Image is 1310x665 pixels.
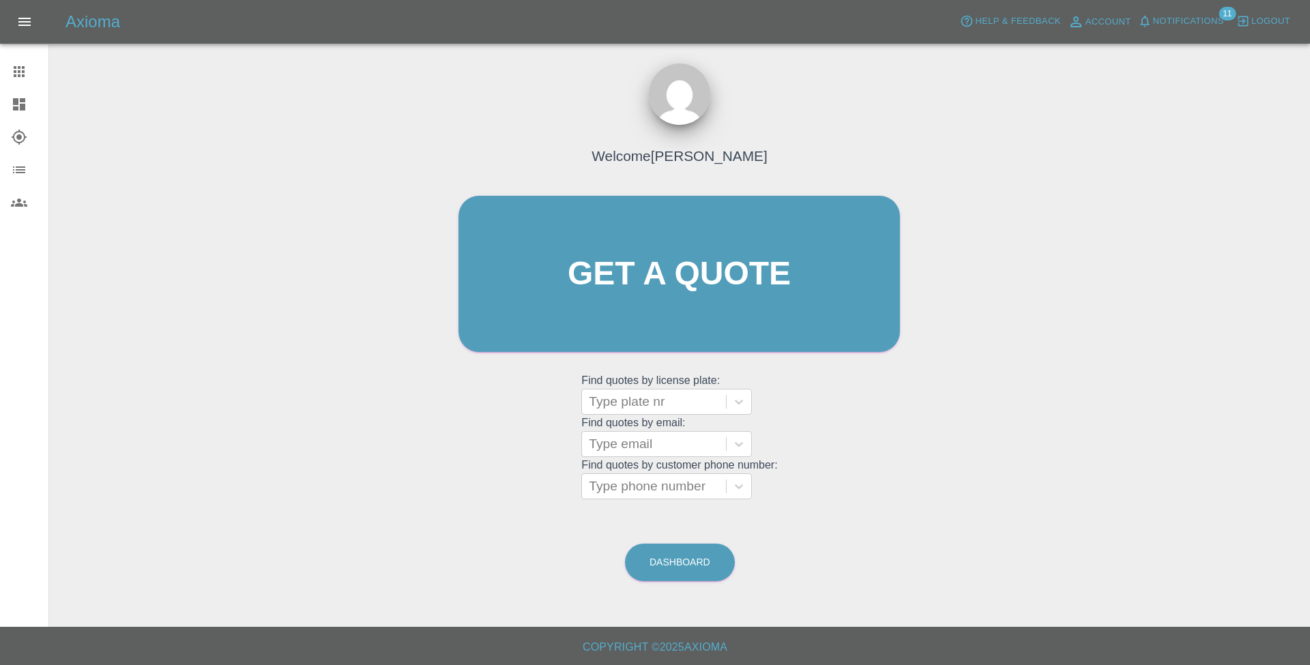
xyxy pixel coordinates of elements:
span: 11 [1219,7,1236,20]
button: Open drawer [8,5,41,38]
grid: Find quotes by license plate: [581,374,777,415]
img: ... [649,63,710,125]
span: Notifications [1153,14,1224,29]
span: Account [1086,14,1131,30]
a: Dashboard [625,544,735,581]
a: Get a quote [458,196,900,352]
button: Notifications [1135,11,1227,32]
grid: Find quotes by customer phone number: [581,459,777,499]
h5: Axioma [65,11,120,33]
button: Logout [1233,11,1294,32]
h4: Welcome [PERSON_NAME] [592,145,767,166]
span: Help & Feedback [975,14,1060,29]
button: Help & Feedback [957,11,1064,32]
h6: Copyright © 2025 Axioma [11,638,1299,657]
grid: Find quotes by email: [581,417,777,457]
a: Account [1064,11,1135,33]
span: Logout [1251,14,1290,29]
